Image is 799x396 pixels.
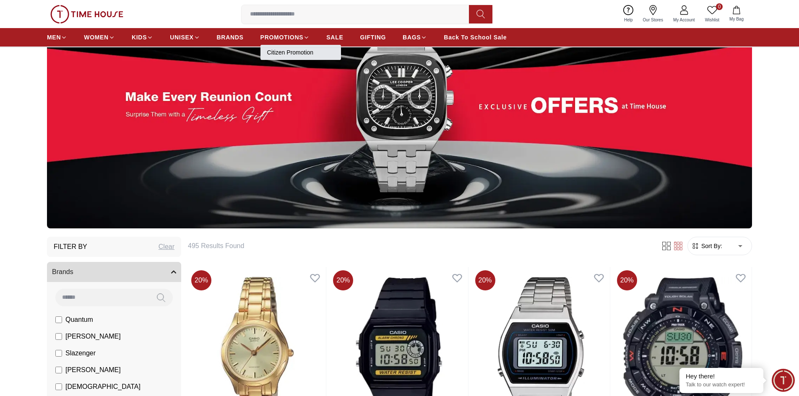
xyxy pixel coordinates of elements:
button: Sort By: [691,242,722,250]
a: KIDS [132,30,153,45]
span: PROMOTIONS [260,33,304,41]
span: Quantum [65,315,93,325]
span: Wishlist [702,17,723,23]
span: BAGS [403,33,421,41]
span: My Account [670,17,698,23]
div: Clear [159,242,174,252]
a: UNISEX [170,30,200,45]
span: [DEMOGRAPHIC_DATA] [65,382,141,392]
span: Brands [52,267,73,277]
span: UNISEX [170,33,193,41]
a: 0Wishlist [700,3,724,25]
span: 0 [716,3,723,10]
span: KIDS [132,33,147,41]
div: Chat Widget [772,369,795,392]
input: [DEMOGRAPHIC_DATA] [55,383,62,390]
a: GIFTING [360,30,386,45]
span: SALE [326,33,343,41]
span: MEN [47,33,61,41]
h3: Filter By [54,242,87,252]
span: Slazenger [65,348,96,358]
span: My Bag [726,16,747,22]
img: ... [50,5,123,23]
span: 20 % [191,270,211,290]
span: [PERSON_NAME] [65,365,121,375]
p: Talk to our watch expert! [686,381,757,388]
a: BRANDS [217,30,244,45]
button: My Bag [724,4,749,24]
a: Help [619,3,638,25]
span: WOMEN [84,33,109,41]
a: Our Stores [638,3,668,25]
span: Back To School Sale [444,33,507,41]
h6: 495 Results Found [188,241,651,251]
input: [PERSON_NAME] [55,367,62,373]
input: Slazenger [55,350,62,357]
input: Quantum [55,316,62,323]
span: 20 % [475,270,495,290]
a: PROMOTIONS [260,30,310,45]
span: GIFTING [360,33,386,41]
div: Hey there! [686,372,757,380]
span: Help [621,17,636,23]
span: [PERSON_NAME] [65,331,121,342]
a: Citizen Promotion [267,48,334,57]
a: MEN [47,30,67,45]
span: Sort By: [700,242,722,250]
a: SALE [326,30,343,45]
a: WOMEN [84,30,115,45]
span: 20 % [617,270,637,290]
a: BAGS [403,30,427,45]
a: Back To School Sale [444,30,507,45]
span: 20 % [333,270,353,290]
button: Brands [47,262,181,282]
span: BRANDS [217,33,244,41]
input: [PERSON_NAME] [55,333,62,340]
span: Our Stores [640,17,666,23]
